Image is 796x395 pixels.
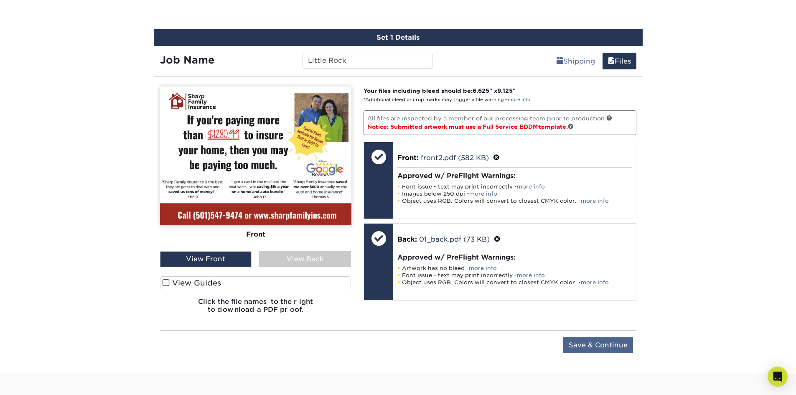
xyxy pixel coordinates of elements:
[397,190,632,197] li: Images below 250 dpi -
[563,337,633,353] input: Save & Continue
[160,276,351,289] label: View Guides
[581,198,609,204] a: more info
[160,298,351,320] h6: Click the file names to the right to download a PDF proof.
[160,225,351,244] div: Front
[259,251,351,267] div: View Back
[397,253,632,261] h4: Approved w/ PreFlight Warnings:
[581,279,609,285] a: more info
[367,123,574,130] span: Notice: Submitted artwork must use a Full Service EDDM template.
[603,53,636,69] a: Files
[364,87,516,94] strong: Your files including bleed should be: " x "
[517,272,545,278] a: more info
[154,29,643,46] div: Set 1 Details
[608,57,615,65] span: files
[419,235,490,243] a: 01_back.pdf (73 KB)
[397,183,632,190] li: Font issue - text may print incorrectly -
[160,54,214,66] strong: Job Name
[397,235,417,243] span: Back:
[397,265,632,272] li: Artwork has no bleed -
[557,57,563,65] span: shipping
[497,87,513,94] span: 9.125
[473,87,489,94] span: 6.625
[469,265,497,271] a: more info
[421,154,489,162] a: front2.pdf (582 KB)
[768,367,788,387] div: Open Intercom Messenger
[551,53,600,69] a: Shipping
[2,370,71,392] iframe: Google Customer Reviews
[397,197,632,204] li: Object uses RGB. Colors will convert to closest CMYK color. -
[397,154,419,162] span: Front:
[303,53,432,69] input: Enter a job name
[364,97,530,102] small: *Additional bleed or crop marks may trigger a file warning –
[397,279,632,286] li: Object uses RGB. Colors will convert to closest CMYK color. -
[397,172,632,180] h4: Approved w/ PreFlight Warnings:
[538,125,539,128] span: ®
[469,191,497,197] a: more info
[160,251,252,267] div: View Front
[364,110,636,135] p: All files are inspected by a member of our processing team prior to production.
[397,272,632,279] li: Font issue - text may print incorrectly -
[508,97,530,102] a: more info
[517,183,545,190] a: more info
